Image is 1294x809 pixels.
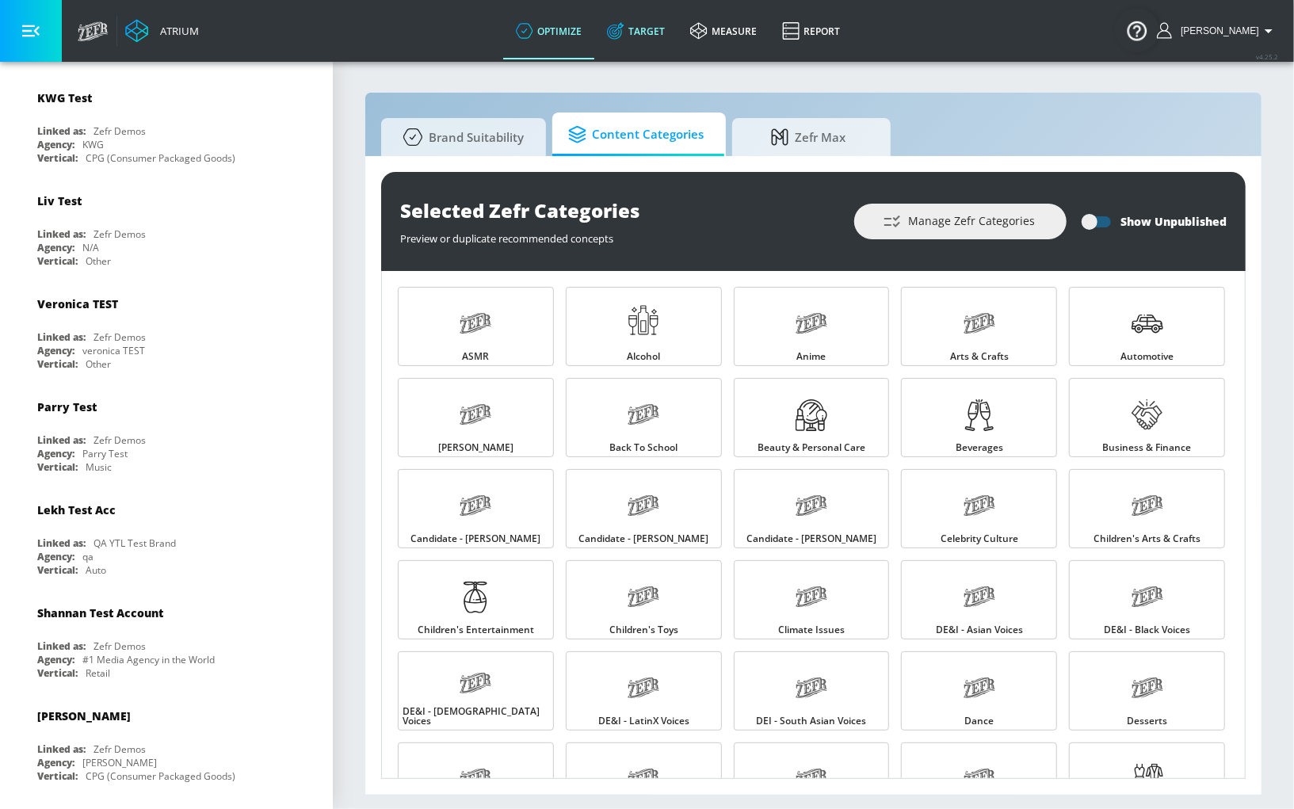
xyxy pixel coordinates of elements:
a: Children's Arts & Crafts [1069,469,1225,548]
span: Desserts [1127,716,1167,726]
div: KWG [82,138,104,151]
div: Zefr Demos [94,330,146,344]
span: Candidate - [PERSON_NAME] [578,534,708,544]
span: Zefr Max [748,118,868,156]
h6: Show Unpublished [1120,214,1227,229]
div: QA YTL Test Brand [94,536,176,550]
div: Lekh Test Acc [37,502,116,517]
a: Candidate - [PERSON_NAME] [566,469,722,548]
div: [PERSON_NAME]Linked as:Zefr DemosAgency:[PERSON_NAME]Vertical:CPG (Consumer Packaged Goods) [25,696,307,787]
div: Liv Test [37,193,82,208]
div: Parry Test [37,399,97,414]
div: #1 Media Agency in the World [82,653,215,666]
span: Children's Entertainment [418,625,534,635]
div: Linked as: [37,433,86,447]
span: DE&I - Black Voices [1104,625,1190,635]
span: [PERSON_NAME] [438,443,513,452]
div: Other [86,254,111,268]
a: Climate Issues [734,560,890,639]
div: Auto [86,563,106,577]
div: Lekh Test AccLinked as:QA YTL Test BrandAgency:qaVertical:Auto [25,490,307,581]
div: Agency: [37,447,74,460]
div: Zefr Demos [94,227,146,241]
div: [PERSON_NAME] [37,708,131,723]
div: Vertical: [37,151,78,165]
span: DEI - South Asian Voices [756,716,866,726]
div: Linked as: [37,124,86,138]
div: Liv TestLinked as:Zefr DemosAgency:N/AVertical:Other [25,181,307,272]
div: Agency: [37,550,74,563]
a: DE&I - Asian Voices [901,560,1057,639]
span: Business & Finance [1103,443,1192,452]
a: Candidate - [PERSON_NAME] [398,469,554,548]
a: DE&I - LatinX Voices [566,651,722,731]
div: Parry TestLinked as:Zefr DemosAgency:Parry TestVertical:Music [25,387,307,478]
button: Manage Zefr Categories [854,204,1067,239]
a: Anime [734,287,890,366]
a: measure [678,2,769,59]
a: Alcohol [566,287,722,366]
div: KWG TestLinked as:Zefr DemosAgency:KWGVertical:CPG (Consumer Packaged Goods) [25,78,307,169]
div: Linked as: [37,330,86,344]
div: Zefr Demos [94,639,146,653]
span: Arts & Crafts [950,352,1009,361]
button: Open Resource Center [1115,8,1159,52]
span: v 4.25.2 [1256,52,1278,61]
a: Beauty & Personal Care [734,378,890,457]
div: Shannan Test AccountLinked as:Zefr DemosAgency:#1 Media Agency in the WorldVertical:Retail [25,593,307,684]
span: Beverages [956,443,1003,452]
span: Celebrity Culture [941,534,1018,544]
div: CPG (Consumer Packaged Goods) [86,769,235,783]
span: Brand Suitability [397,118,524,156]
div: Vertical: [37,666,78,680]
div: Music [86,460,112,474]
a: Automotive [1069,287,1225,366]
span: Alcohol [627,352,660,361]
a: Beverages [901,378,1057,457]
div: Veronica TESTLinked as:Zefr DemosAgency:veronica TESTVertical:Other [25,284,307,375]
div: veronica TEST [82,344,145,357]
a: Report [769,2,853,59]
span: Automotive [1120,352,1174,361]
a: Celebrity Culture [901,469,1057,548]
div: Zefr Demos [94,742,146,756]
div: Zefr Demos [94,433,146,447]
a: optimize [503,2,594,59]
div: qa [82,550,94,563]
a: Arts & Crafts [901,287,1057,366]
div: Agency: [37,756,74,769]
span: Candidate - [PERSON_NAME] [746,534,876,544]
div: N/A [82,241,99,254]
span: Candidate - [PERSON_NAME] [410,534,540,544]
div: Vertical: [37,254,78,268]
span: Content Categories [568,116,704,154]
a: Children's Toys [566,560,722,639]
div: Retail [86,666,110,680]
div: Linked as: [37,536,86,550]
div: Preview or duplicate recommended concepts [400,223,838,246]
div: Selected Zefr Categories [400,197,838,223]
a: Target [594,2,678,59]
span: DE&I - LatinX Voices [598,716,689,726]
span: Beauty & Personal Care [758,443,865,452]
button: [PERSON_NAME] [1157,21,1278,40]
div: Agency: [37,344,74,357]
div: Shannan Test Account [37,605,163,620]
a: Dance [901,651,1057,731]
span: Dance [964,716,994,726]
div: CPG (Consumer Packaged Goods) [86,151,235,165]
span: Anime [796,352,826,361]
a: DE&I - [DEMOGRAPHIC_DATA] Voices [398,651,554,731]
div: Linked as: [37,227,86,241]
div: Other [86,357,111,371]
div: Vertical: [37,563,78,577]
div: Vertical: [37,769,78,783]
span: Climate Issues [778,625,845,635]
div: Atrium [154,24,199,38]
a: ASMR [398,287,554,366]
